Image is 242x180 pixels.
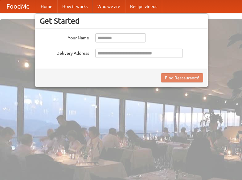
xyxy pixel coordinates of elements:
[161,73,203,82] button: Find Restaurants!
[125,0,162,13] a: Recipe videos
[36,0,57,13] a: Home
[57,0,92,13] a: How it works
[40,16,203,26] h3: Get Started
[92,0,125,13] a: Who we are
[40,49,89,56] label: Delivery Address
[40,33,89,41] label: Your Name
[0,0,36,13] a: FoodMe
